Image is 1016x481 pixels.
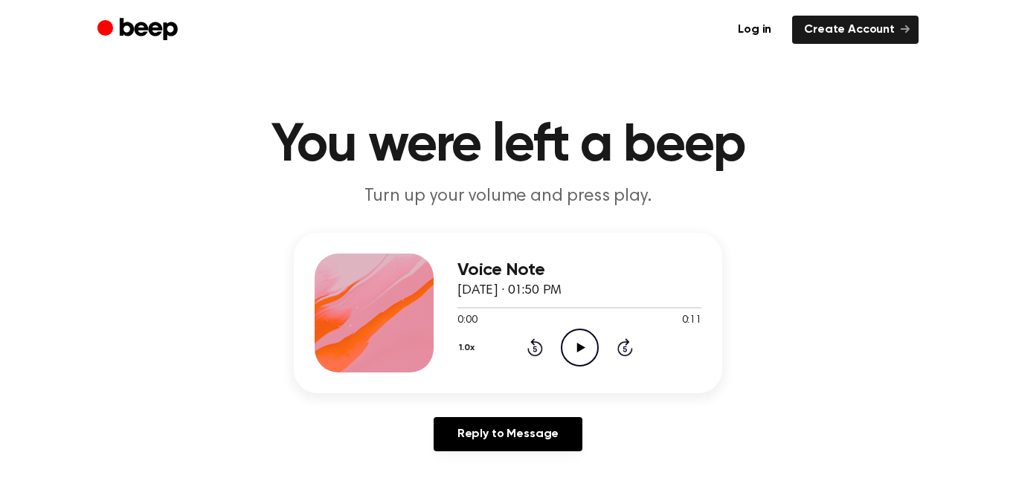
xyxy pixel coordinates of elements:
p: Turn up your volume and press play. [222,184,794,209]
span: [DATE] · 01:50 PM [457,284,562,297]
a: Log in [726,16,783,44]
button: 1.0x [457,335,480,361]
a: Beep [97,16,181,45]
span: 0:00 [457,313,477,329]
a: Create Account [792,16,919,44]
a: Reply to Message [434,417,582,451]
span: 0:11 [682,313,701,329]
h1: You were left a beep [127,119,889,172]
h3: Voice Note [457,260,701,280]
